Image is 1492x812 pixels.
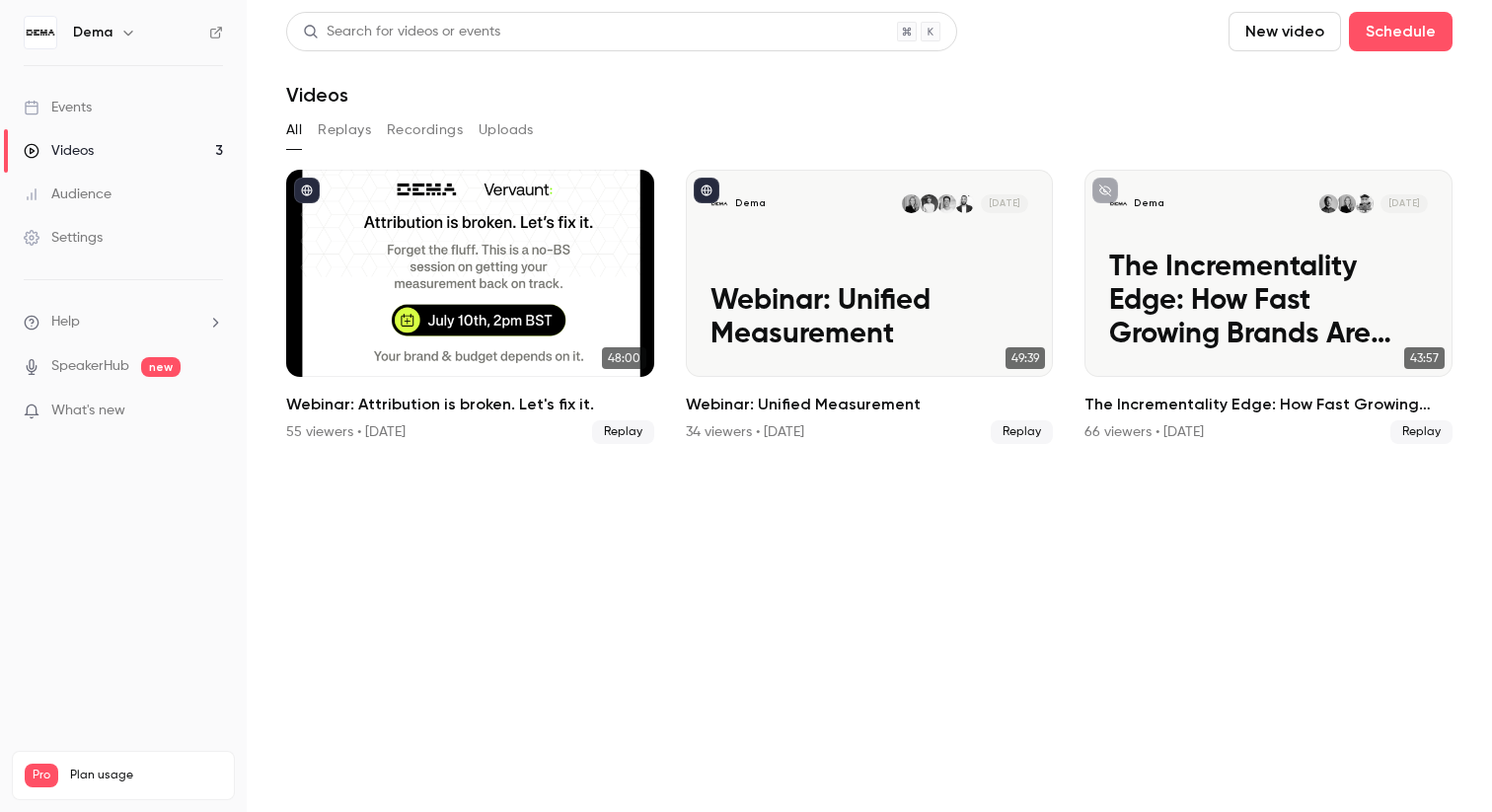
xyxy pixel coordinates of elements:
[1319,194,1338,213] img: Declan Etheridge
[25,17,56,48] img: Dema
[1404,347,1445,369] span: 43:57
[51,401,125,421] span: What's new
[303,22,500,42] div: Search for videos or events
[24,141,94,161] div: Videos
[24,98,92,117] div: Events
[955,194,974,213] img: Rudy Ribardière
[592,420,654,444] span: Replay
[286,422,406,442] div: 55 viewers • [DATE]
[1084,170,1453,444] a: The Incrementality Edge: How Fast Growing Brands Are Scaling With DEMA, RideStore & VervauntDemaD...
[1380,194,1428,213] span: [DATE]
[937,194,956,213] img: Jonatan Ehn
[286,170,654,444] li: Webinar: Attribution is broken. Let's fix it.
[710,285,1028,352] p: Webinar: Unified Measurement
[1229,12,1341,51] button: New video
[1006,347,1045,369] span: 49:39
[51,356,129,377] a: SpeakerHub
[51,312,80,332] span: Help
[70,768,222,783] span: Plan usage
[1109,194,1128,213] img: The Incrementality Edge: How Fast Growing Brands Are Scaling With DEMA, RideStore & Vervaunt
[902,194,921,213] img: Jessika Ödling
[24,312,223,332] li: help-dropdown-opener
[1355,194,1374,213] img: Daniel Stremel
[1337,194,1356,213] img: Jessika Ödling
[1349,12,1453,51] button: Schedule
[286,12,1453,800] section: Videos
[602,347,646,369] span: 48:00
[981,194,1028,213] span: [DATE]
[1134,197,1164,210] p: Dema
[73,23,112,42] h6: Dema
[686,170,1054,444] a: Webinar: Unified MeasurementDemaRudy RibardièreJonatan EhnHenrik Hoffman KraftJessika Ödling[DATE...
[686,170,1054,444] li: Webinar: Unified Measurement
[286,170,1453,444] ul: Videos
[286,393,654,416] h2: Webinar: Attribution is broken. Let's fix it.
[1092,178,1118,203] button: unpublished
[1109,252,1427,351] p: The Incrementality Edge: How Fast Growing Brands Are Scaling With DEMA, RideStore & Vervaunt
[318,114,371,146] button: Replays
[1084,170,1453,444] li: The Incrementality Edge: How Fast Growing Brands Are Scaling With DEMA, RideStore & Vervaunt
[286,83,348,107] h1: Videos
[294,178,320,203] button: published
[141,357,181,377] span: new
[694,178,719,203] button: published
[286,114,302,146] button: All
[286,170,654,444] a: 48:00Webinar: Attribution is broken. Let's fix it.55 viewers • [DATE]Replay
[686,422,804,442] div: 34 viewers • [DATE]
[1084,422,1204,442] div: 66 viewers • [DATE]
[25,764,58,787] span: Pro
[24,228,103,248] div: Settings
[199,403,223,420] iframe: Noticeable Trigger
[24,185,112,204] div: Audience
[1084,393,1453,416] h2: The Incrementality Edge: How Fast Growing Brands Are Scaling With DEMA, RideStore & Vervaunt
[686,393,1054,416] h2: Webinar: Unified Measurement
[387,114,463,146] button: Recordings
[710,194,729,213] img: Webinar: Unified Measurement
[479,114,534,146] button: Uploads
[1390,420,1453,444] span: Replay
[991,420,1053,444] span: Replay
[735,197,766,210] p: Dema
[920,194,938,213] img: Henrik Hoffman Kraft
